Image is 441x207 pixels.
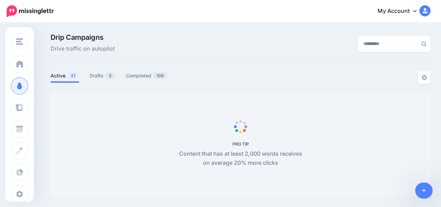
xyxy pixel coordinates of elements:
p: Content that has at least 2,000 words receives on average 20% more clicks [175,149,306,168]
span: 21 [67,72,79,79]
span: 108 [153,72,167,79]
img: search-grey-6.png [421,41,426,46]
a: Active21 [51,72,79,80]
img: Missinglettr [7,5,54,17]
img: settings-grey.png [421,75,427,80]
a: Drafts3 [90,72,115,80]
span: 3 [105,72,115,79]
span: Drip Campaigns [51,34,115,41]
a: Completed108 [126,72,168,80]
a: My Account [371,3,431,20]
img: menu.png [16,38,23,45]
span: Drive traffic on autopilot [51,44,115,53]
h5: PRO TIP [175,141,306,147]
